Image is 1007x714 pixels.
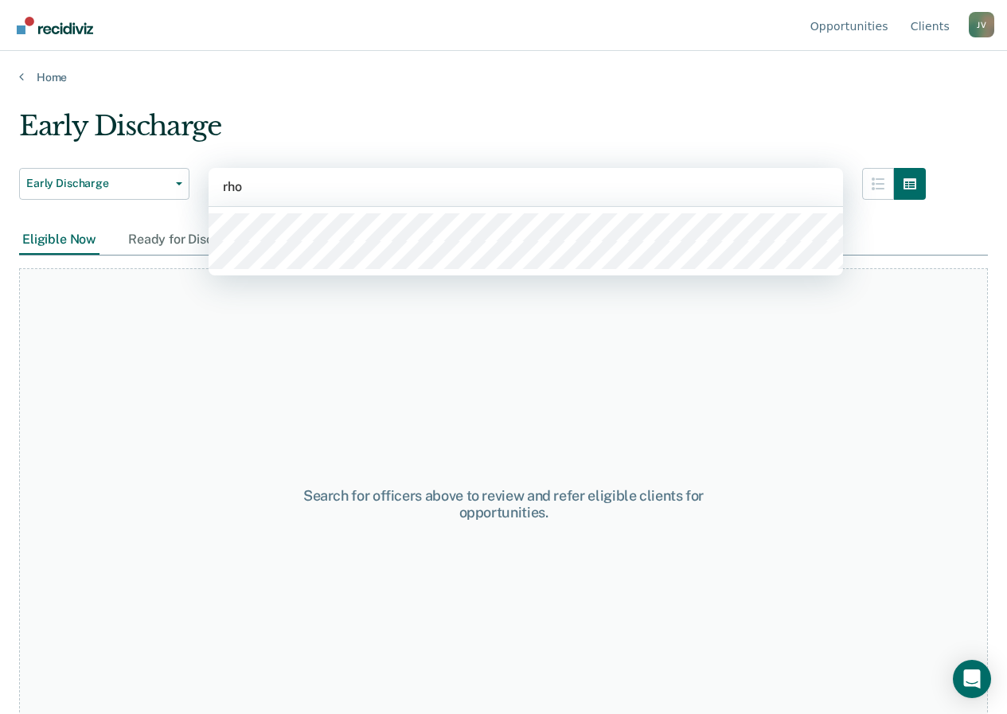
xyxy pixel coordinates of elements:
img: Recidiviz [17,17,93,34]
button: Profile dropdown button [969,12,994,37]
div: Open Intercom Messenger [953,660,991,698]
div: J V [969,12,994,37]
button: Early Discharge [19,168,189,200]
span: Early Discharge [26,177,170,190]
div: Early Discharge [19,110,926,155]
div: Search for officers above to review and refer eligible clients for opportunities. [262,487,746,521]
div: Eligible Now [19,225,100,255]
a: Home [19,70,988,84]
div: Ready for Discharge [125,225,250,255]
